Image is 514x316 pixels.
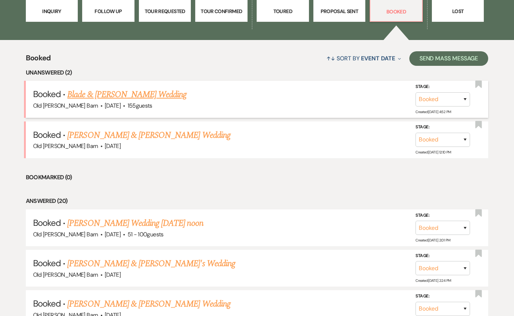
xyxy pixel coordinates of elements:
[67,88,186,101] a: Blade & [PERSON_NAME] Wedding
[324,49,403,68] button: Sort By Event Date
[26,68,489,77] li: Unanswered (2)
[33,88,61,100] span: Booked
[326,55,335,62] span: ↑↓
[415,238,450,243] span: Created: [DATE] 2:01 PM
[261,7,304,15] p: Toured
[318,7,361,15] p: Proposal Sent
[31,7,73,15] p: Inquiry
[87,7,130,15] p: Follow Up
[26,196,489,206] li: Answered (20)
[67,129,230,142] a: [PERSON_NAME] & [PERSON_NAME] Wedding
[26,52,51,68] span: Booked
[105,102,121,109] span: [DATE]
[26,173,489,182] li: Bookmarked (0)
[415,109,451,114] span: Created: [DATE] 4:52 PM
[409,51,489,66] button: Send Mass Message
[437,7,479,15] p: Lost
[33,271,98,279] span: Old [PERSON_NAME] Barn
[105,231,121,238] span: [DATE]
[415,292,470,300] label: Stage:
[128,102,152,109] span: 155 guests
[67,297,230,311] a: [PERSON_NAME] & [PERSON_NAME] Wedding
[415,278,451,283] span: Created: [DATE] 2:24 PM
[33,142,98,150] span: Old [PERSON_NAME] Barn
[361,55,395,62] span: Event Date
[33,129,61,140] span: Booked
[33,231,98,238] span: Old [PERSON_NAME] Barn
[415,150,451,155] span: Created: [DATE] 12:10 PM
[67,257,235,270] a: [PERSON_NAME] & [PERSON_NAME]'s Wedding
[105,271,121,279] span: [DATE]
[415,252,470,260] label: Stage:
[33,257,61,269] span: Booked
[415,123,470,131] label: Stage:
[105,142,121,150] span: [DATE]
[67,217,203,230] a: [PERSON_NAME] Wedding [DATE] noon
[33,102,98,109] span: Old [PERSON_NAME] Barn
[144,7,186,15] p: Tour Requested
[128,231,164,238] span: 51 - 100 guests
[415,83,470,91] label: Stage:
[375,8,418,16] p: Booked
[33,217,61,228] span: Booked
[33,298,61,309] span: Booked
[415,212,470,220] label: Stage:
[200,7,243,15] p: Tour Confirmed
